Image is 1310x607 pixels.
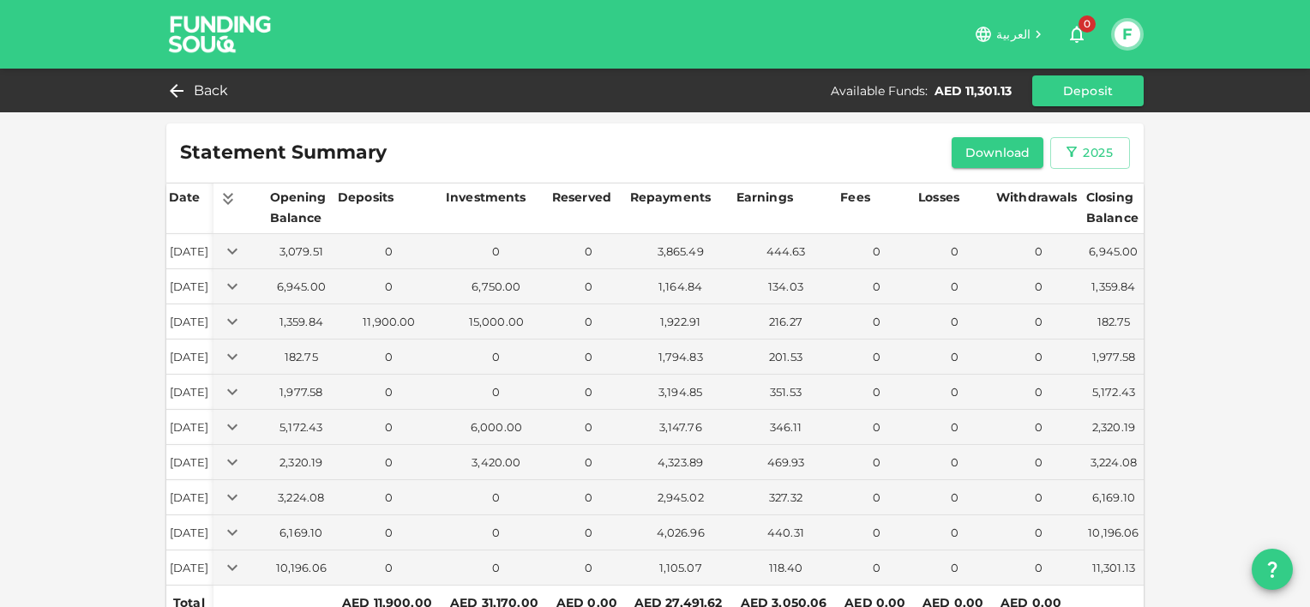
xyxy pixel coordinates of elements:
div: 0 [997,279,1080,295]
span: Expand [220,348,244,362]
div: 0 [339,560,440,576]
button: Expand [220,239,244,263]
div: 2,320.19 [271,454,332,471]
div: 6,169.10 [1087,490,1140,506]
td: [DATE] [166,234,213,269]
span: Expand [220,278,244,291]
div: 0 [447,349,546,365]
td: [DATE] [166,375,213,410]
div: 3,079.51 [271,243,332,260]
div: 0 [919,243,990,260]
div: 0 [919,454,990,471]
div: 1,359.84 [1087,279,1140,295]
div: 0 [841,454,912,471]
div: Investments [446,187,526,207]
span: 0 [1079,15,1096,33]
div: 0 [997,349,1080,365]
div: 11,301.13 [1087,560,1140,576]
div: 0 [553,454,624,471]
div: 0 [339,279,440,295]
span: Expand [220,559,244,573]
span: Expand [220,489,244,502]
div: 5,172.43 [1087,384,1140,400]
div: 0 [553,384,624,400]
div: 0 [919,419,990,436]
span: العربية [996,27,1031,42]
button: Expand [220,520,244,544]
button: Expand [220,556,244,580]
td: [DATE] [166,515,213,550]
div: 0 [997,560,1080,576]
div: 0 [339,490,440,506]
div: 134.03 [737,279,835,295]
div: 0 [447,243,546,260]
span: Expand all [216,189,240,205]
div: 0 [919,490,990,506]
div: 2,320.19 [1087,419,1140,436]
div: 0 [997,384,1080,400]
div: Withdrawals [996,187,1078,207]
div: 6,169.10 [271,525,332,541]
div: 0 [553,314,624,330]
div: 0 [339,525,440,541]
div: 0 [919,560,990,576]
div: 1,794.83 [631,349,730,365]
div: 11,900.00 [339,314,440,330]
div: 0 [997,490,1080,506]
div: 0 [553,525,624,541]
div: 5,172.43 [271,419,332,436]
div: 440.31 [737,525,835,541]
div: 4,323.89 [631,454,730,471]
td: [DATE] [166,269,213,304]
div: AED 11,301.13 [934,82,1012,99]
button: Deposit [1032,75,1144,106]
div: 469.93 [737,454,835,471]
div: Date [169,187,203,207]
div: 0 [339,243,440,260]
div: 1,977.58 [271,384,332,400]
div: 0 [447,525,546,541]
div: 201.53 [737,349,835,365]
div: Opening Balance [270,187,333,228]
div: 0 [841,349,912,365]
div: Fees [840,187,874,207]
button: Expand [220,415,244,439]
button: 2025 [1050,137,1130,169]
div: 15,000.00 [447,314,546,330]
div: Deposits [338,187,394,207]
div: Repayments [630,187,712,207]
button: Expand [220,450,244,474]
button: Expand all [216,187,240,211]
span: Expand [220,418,244,432]
div: 0 [841,243,912,260]
span: Statement Summary [180,141,387,165]
div: 10,196.06 [271,560,332,576]
div: 1,922.91 [631,314,730,330]
button: question [1252,549,1293,590]
td: [DATE] [166,480,213,515]
button: Expand [220,345,244,369]
div: 3,420.00 [447,454,546,471]
div: 346.11 [737,419,835,436]
td: [DATE] [166,304,213,340]
div: Losses [918,187,961,207]
div: 1,105.07 [631,560,730,576]
td: [DATE] [166,445,213,480]
div: 0 [841,525,912,541]
td: [DATE] [166,340,213,375]
div: 2025 [1083,142,1113,164]
div: 1,164.84 [631,279,730,295]
div: 0 [841,314,912,330]
div: 0 [841,384,912,400]
div: 0 [919,349,990,365]
div: 0 [447,560,546,576]
div: 0 [339,454,440,471]
div: 327.32 [737,490,835,506]
div: 0 [841,560,912,576]
span: Expand [220,454,244,467]
div: Available Funds : [831,82,928,99]
div: Closing Balance [1086,187,1141,228]
button: Expand [220,274,244,298]
button: Download [952,137,1044,168]
div: 216.27 [737,314,835,330]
